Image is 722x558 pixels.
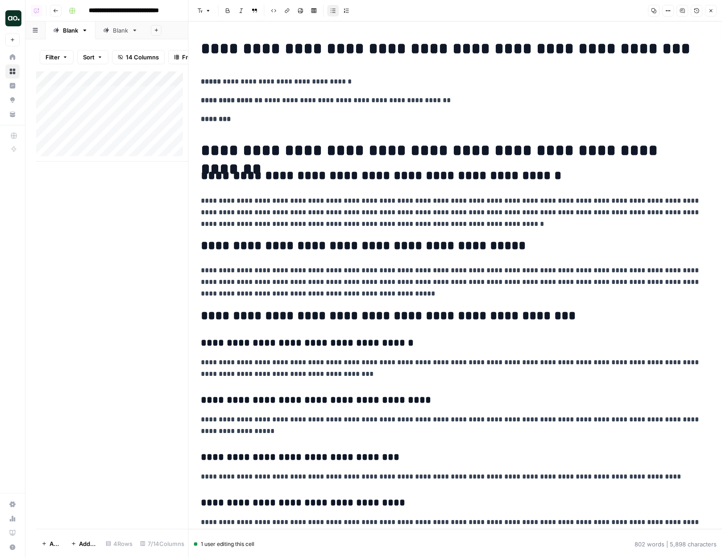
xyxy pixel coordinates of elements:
a: Your Data [5,107,20,121]
span: Freeze Columns [182,53,228,62]
span: Filter [46,53,60,62]
a: Blank [46,21,95,39]
button: Add Row [36,537,66,551]
div: 4 Rows [102,537,137,551]
span: Sort [83,53,95,62]
a: Learning Hub [5,526,20,540]
span: 14 Columns [126,53,159,62]
div: Blank [63,26,78,35]
span: Add 10 Rows [79,539,96,548]
button: Filter [40,50,74,64]
button: 14 Columns [112,50,165,64]
a: Settings [5,497,20,512]
img: Justina testing Logo [5,10,21,26]
div: Blank [113,26,128,35]
button: Freeze Columns [168,50,234,64]
a: Usage [5,512,20,526]
div: 802 words | 5,898 characters [635,540,717,549]
a: Home [5,50,20,64]
button: Add 10 Rows [66,537,102,551]
div: 1 user editing this cell [194,540,255,548]
button: Sort [77,50,108,64]
div: 7/14 Columns [137,537,188,551]
button: Workspace: Justina testing [5,7,20,29]
button: Help + Support [5,540,20,554]
a: Opportunities [5,93,20,107]
a: Blank [95,21,145,39]
a: Insights [5,79,20,93]
span: Add Row [50,539,60,548]
a: Browse [5,64,20,79]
